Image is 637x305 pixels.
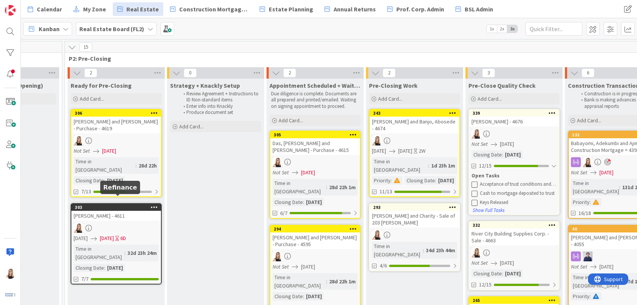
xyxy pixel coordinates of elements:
span: : [104,264,105,272]
span: Add Card... [279,117,303,124]
input: Quick Filter... [525,22,582,36]
span: [DATE] [301,169,315,177]
div: [DATE] [105,176,125,185]
img: Visit kanbanzone.com [5,5,16,16]
span: 4/6 [380,262,387,270]
div: [DATE] [304,198,324,206]
span: [DATE] [100,234,114,242]
span: [DATE] [398,147,412,155]
div: 28d 22h 1m [327,277,358,286]
img: DB [273,251,282,261]
li: Review Agreement + Instructions to ID Non-standard items [179,91,260,103]
a: Calendar [23,2,66,16]
span: : [303,292,304,300]
div: Acceptance of trust conditions and undertakings received [480,181,557,187]
i: Not Set [571,263,587,270]
div: [PERSON_NAME] - 4611 [71,211,161,221]
div: Closing Date [405,176,435,185]
div: Time in [GEOGRAPHIC_DATA] [571,273,619,290]
div: River City Building Supplies Corp. - Sale - 4663 [469,229,559,245]
a: 303[PERSON_NAME] - 4611DB[DATE][DATE]6DTime in [GEOGRAPHIC_DATA]:32d 23h 24mClosing Date:[DATE]7/7 [71,203,162,284]
img: DB [273,157,282,167]
div: Open Tasks [471,172,557,180]
img: DB [471,248,481,258]
div: 293[PERSON_NAME] and Charity - Sale of 203 [PERSON_NAME] [370,204,459,228]
span: 6 [582,68,594,77]
div: Time in [GEOGRAPHIC_DATA] [273,179,326,196]
i: Not Set [273,263,289,270]
span: 2x [497,25,507,33]
span: 7/7 [81,275,88,283]
div: 339 [473,111,559,116]
div: 294 [270,226,360,232]
div: 332 [473,223,559,228]
span: : [326,277,327,286]
span: [DATE] [500,140,514,148]
i: Not Set [74,147,90,154]
span: [DATE] [74,234,88,242]
span: 7/13 [81,188,91,196]
span: : [590,198,591,206]
div: 303[PERSON_NAME] - 4611 [71,204,161,221]
i: Not Set [273,169,289,176]
a: 306[PERSON_NAME] and [PERSON_NAME] - Purchase - 4619DBNot Set[DATE]Time in [GEOGRAPHIC_DATA]:28d ... [71,109,162,197]
span: 15 [79,43,92,52]
div: [PERSON_NAME] and Charity - Sale of 203 [PERSON_NAME] [370,211,459,228]
div: Time in [GEOGRAPHIC_DATA] [273,273,326,290]
span: : [303,198,304,206]
div: Closing Date [273,292,303,300]
div: 305Das, [PERSON_NAME] and [PERSON_NAME] - Purchase - 4615 [270,131,360,155]
span: : [326,183,327,191]
span: : [104,176,105,185]
span: Add Card... [478,95,502,102]
div: 306 [71,110,161,117]
div: 305 [270,131,360,138]
a: 343[PERSON_NAME] and Banjo, Abosede - 4674DB[DATE][DATE]2WTime in [GEOGRAPHIC_DATA]:1d 23h 1mPrio... [369,109,460,197]
span: BSL Admin [465,5,493,14]
span: Annual Returns [334,5,376,14]
span: : [125,249,126,257]
div: [PERSON_NAME] - 4676 [469,117,559,126]
span: : [502,150,503,159]
a: My Zone [69,2,110,16]
span: [DATE] [301,263,315,271]
div: DB [71,223,161,233]
div: 343 [370,110,459,117]
div: Cash to mortgage deposited to trust [480,190,557,196]
img: DB [74,136,84,145]
span: Pre-Closing Work [369,82,418,89]
div: Time in [GEOGRAPHIC_DATA] [571,179,619,196]
div: 32d 23h 24m [126,249,159,257]
div: 28d 22h 1m [327,183,358,191]
li: Enter info into Knackly [179,103,260,109]
span: Strategy + Knackly Setup [170,82,240,89]
span: Pre-Close Quality Check [468,82,536,89]
div: Time in [GEOGRAPHIC_DATA] [74,157,136,174]
div: 294[PERSON_NAME] and [PERSON_NAME] - Purchase - 4595 [270,226,360,249]
div: DB [370,136,459,145]
span: 12/15 [479,281,492,289]
button: Show Full Tasks [472,206,505,215]
span: [DATE] [372,147,386,155]
a: Construction Mortgages - Draws [166,2,253,16]
span: 2 [383,68,396,77]
img: DB [5,268,16,279]
span: : [619,183,620,191]
a: 305Das, [PERSON_NAME] and [PERSON_NAME] - Purchase - 4615DBNot Set[DATE]Time in [GEOGRAPHIC_DATA]... [270,131,361,219]
div: 293 [370,204,459,211]
img: DB [471,129,481,139]
div: DB [469,248,559,258]
div: 265 [469,297,559,304]
div: 265 [473,298,559,303]
i: Not Set [471,141,488,147]
a: Prof. Corp. Admin [383,2,449,16]
div: 294 [274,226,360,232]
span: Add Card... [577,117,601,124]
img: DB [372,136,382,145]
div: Closing Date [471,150,502,159]
div: Closing Date [74,176,104,185]
div: DB [270,251,360,261]
div: [DATE] [503,269,523,278]
span: Appointment Scheduled + Waiting on Signed Docs [270,82,361,89]
div: [PERSON_NAME] and [PERSON_NAME] - Purchase - 4595 [270,232,360,249]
